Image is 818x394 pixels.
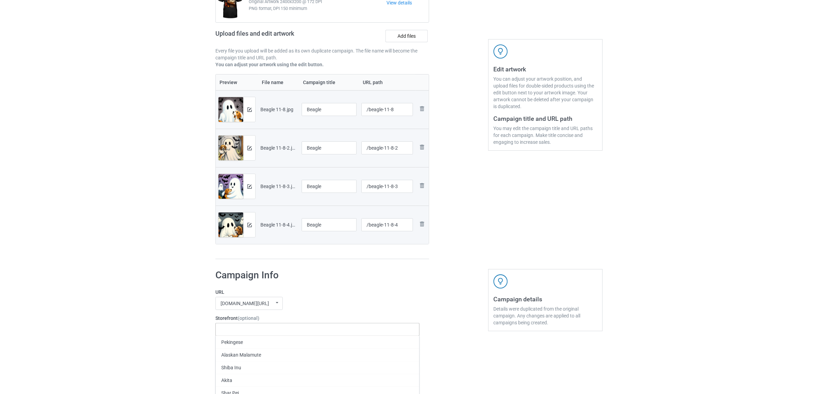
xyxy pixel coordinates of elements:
img: svg+xml;base64,PD94bWwgdmVyc2lvbj0iMS4wIiBlbmNvZGluZz0iVVRGLTgiPz4KPHN2ZyB3aWR0aD0iMjhweCIgaGVpZ2... [418,143,426,151]
th: URL path [359,74,416,90]
div: Beagle 11-8-3.jpg [260,183,297,190]
h2: Upload files and edit artwork [215,30,344,43]
b: You can adjust your artwork using the edit button. [215,62,324,67]
div: Beagle 11-8.jpg [260,106,297,113]
th: Preview [216,74,258,90]
div: Akita [216,374,419,386]
img: original.jpg [218,136,243,169]
img: svg+xml;base64,PD94bWwgdmVyc2lvbj0iMS4wIiBlbmNvZGluZz0iVVRGLTgiPz4KPHN2ZyB3aWR0aD0iMjhweCIgaGVpZ2... [418,220,426,228]
img: svg+xml;base64,PD94bWwgdmVyc2lvbj0iMS4wIiBlbmNvZGluZz0iVVRGLTgiPz4KPHN2ZyB3aWR0aD0iNDJweCIgaGVpZ2... [493,274,508,289]
img: original.jpg [218,174,243,207]
img: svg+xml;base64,PD94bWwgdmVyc2lvbj0iMS4wIiBlbmNvZGluZz0iVVRGLTgiPz4KPHN2ZyB3aWR0aD0iMjhweCIgaGVpZ2... [418,182,426,190]
img: original.jpg [218,212,243,245]
th: File name [258,74,299,90]
th: Campaign title [299,74,359,90]
img: svg+xml;base64,PD94bWwgdmVyc2lvbj0iMS4wIiBlbmNvZGluZz0iVVRGLTgiPz4KPHN2ZyB3aWR0aD0iMTRweCIgaGVpZ2... [247,184,252,189]
label: URL [215,289,419,295]
div: You may edit the campaign title and URL paths for each campaign. Make title concise and engaging ... [493,125,597,146]
div: Pekingese [216,336,419,348]
div: [DOMAIN_NAME][URL] [221,301,269,306]
h3: Campaign details [493,295,597,303]
span: (optional) [238,315,259,321]
div: You can adjust your artwork position, and upload files for double-sided products using the edit b... [493,76,597,110]
img: svg+xml;base64,PD94bWwgdmVyc2lvbj0iMS4wIiBlbmNvZGluZz0iVVRGLTgiPz4KPHN2ZyB3aWR0aD0iMTRweCIgaGVpZ2... [247,146,252,150]
label: Add files [385,30,428,42]
img: svg+xml;base64,PD94bWwgdmVyc2lvbj0iMS4wIiBlbmNvZGluZz0iVVRGLTgiPz4KPHN2ZyB3aWR0aD0iMTRweCIgaGVpZ2... [247,223,252,227]
div: Alaskan Malamute [216,348,419,361]
label: Storefront [215,315,419,322]
img: svg+xml;base64,PD94bWwgdmVyc2lvbj0iMS4wIiBlbmNvZGluZz0iVVRGLTgiPz4KPHN2ZyB3aWR0aD0iMTRweCIgaGVpZ2... [247,107,252,112]
h3: Edit artwork [493,65,597,73]
h3: Campaign title and URL path [493,115,597,123]
div: Beagle 11-8-4.jpg [260,221,297,228]
img: svg+xml;base64,PD94bWwgdmVyc2lvbj0iMS4wIiBlbmNvZGluZz0iVVRGLTgiPz4KPHN2ZyB3aWR0aD0iNDJweCIgaGVpZ2... [493,44,508,59]
p: Every file you upload will be added as its own duplicate campaign. The file name will become the ... [215,47,429,61]
div: Details were duplicated from the original campaign. Any changes are applied to all campaigns bein... [493,305,597,326]
span: PNG format, DPI 150 minimum [249,5,386,12]
img: original.jpg [218,97,243,130]
div: Beagle 11-8-2.jpg [260,144,297,151]
img: svg+xml;base64,PD94bWwgdmVyc2lvbj0iMS4wIiBlbmNvZGluZz0iVVRGLTgiPz4KPHN2ZyB3aWR0aD0iMjhweCIgaGVpZ2... [418,105,426,113]
div: Shiba Inu [216,361,419,374]
h1: Campaign Info [215,269,419,281]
